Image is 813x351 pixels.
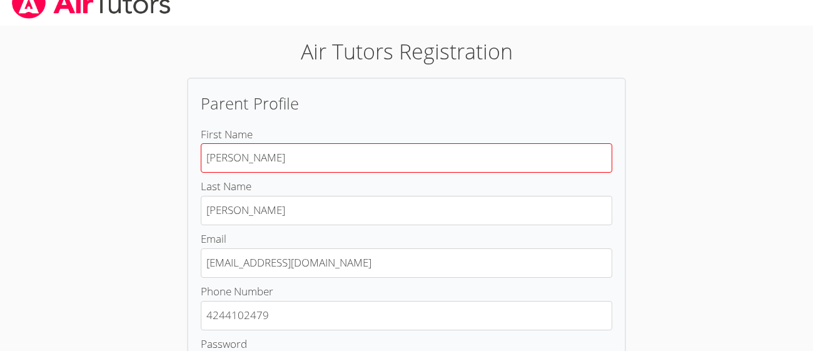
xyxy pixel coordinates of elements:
[201,127,253,141] span: First Name
[201,284,273,298] span: Phone Number
[201,179,251,193] span: Last Name
[201,91,612,115] h2: Parent Profile
[201,196,612,225] input: Last Name
[201,248,612,278] input: Email
[201,301,612,330] input: Phone Number
[187,36,626,68] h1: Air Tutors Registration
[201,337,247,351] span: Password
[201,143,612,173] input: First Name
[201,231,226,246] span: Email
